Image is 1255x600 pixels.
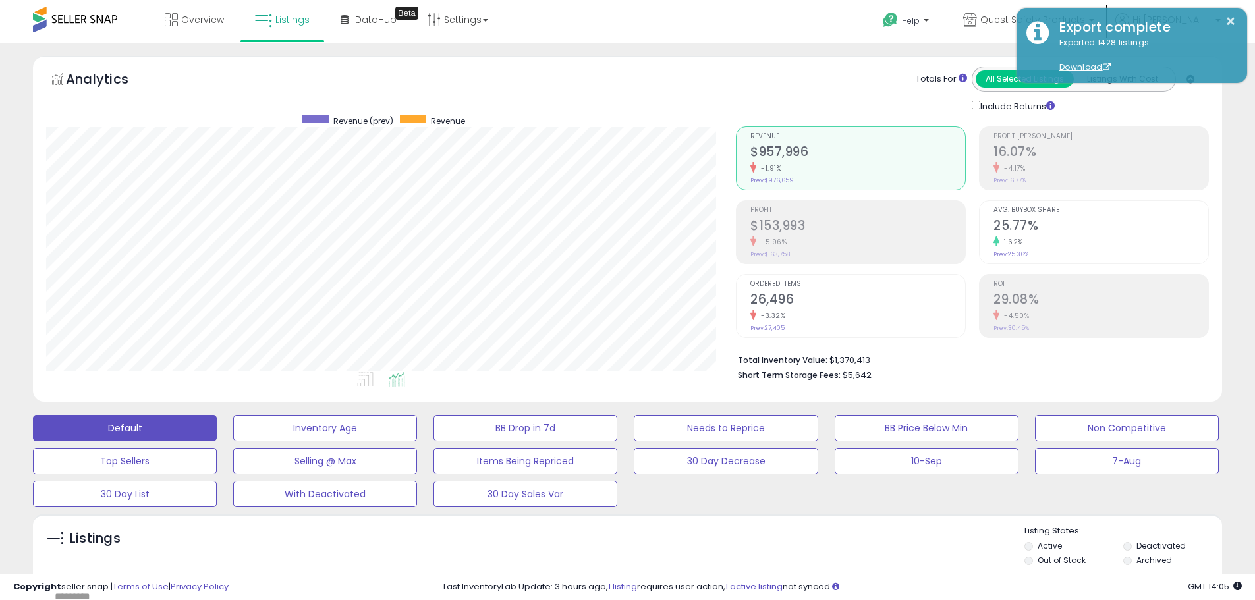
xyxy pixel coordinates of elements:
[233,448,417,474] button: Selling @ Max
[999,311,1029,321] small: -4.50%
[171,580,229,593] a: Privacy Policy
[608,580,637,593] a: 1 listing
[1225,13,1236,30] button: ×
[750,144,965,162] h2: $957,996
[750,324,785,332] small: Prev: 27,405
[976,70,1074,88] button: All Selected Listings
[13,581,229,593] div: seller snap | |
[33,448,217,474] button: Top Sellers
[1049,18,1237,37] div: Export complete
[1035,448,1219,474] button: 7-Aug
[993,281,1208,288] span: ROI
[1188,580,1242,593] span: 2025-08-11 14:05 GMT
[902,15,920,26] span: Help
[443,581,1242,593] div: Last InventoryLab Update: 3 hours ago, requires user action, not synced.
[1038,540,1062,551] label: Active
[1136,555,1172,566] label: Archived
[750,281,965,288] span: Ordered Items
[233,481,417,507] button: With Deactivated
[181,13,224,26] span: Overview
[725,580,783,593] a: 1 active listing
[750,218,965,236] h2: $153,993
[433,481,617,507] button: 30 Day Sales Var
[882,12,899,28] i: Get Help
[993,177,1026,184] small: Prev: 16.77%
[843,369,872,381] span: $5,642
[993,144,1208,162] h2: 16.07%
[233,415,417,441] button: Inventory Age
[750,133,965,140] span: Revenue
[835,448,1018,474] button: 10-Sep
[750,177,794,184] small: Prev: $976,659
[750,250,790,258] small: Prev: $163,758
[13,580,61,593] strong: Copyright
[738,369,841,381] b: Short Term Storage Fees:
[962,98,1071,113] div: Include Returns
[33,415,217,441] button: Default
[1035,415,1219,441] button: Non Competitive
[1038,555,1086,566] label: Out of Stock
[634,448,818,474] button: 30 Day Decrease
[634,415,818,441] button: Needs to Reprice
[1136,540,1186,551] label: Deactivated
[993,250,1028,258] small: Prev: 25.36%
[750,207,965,214] span: Profit
[1049,37,1237,74] div: Exported 1428 listings.
[993,292,1208,310] h2: 29.08%
[113,580,169,593] a: Terms of Use
[999,237,1023,247] small: 1.62%
[66,70,154,92] h5: Analytics
[980,13,1085,26] span: Quest Safety Products
[738,351,1199,367] li: $1,370,413
[835,415,1018,441] button: BB Price Below Min
[916,73,967,86] div: Totals For
[993,207,1208,214] span: Avg. Buybox Share
[993,324,1029,332] small: Prev: 30.45%
[333,115,393,126] span: Revenue (prev)
[1059,61,1111,72] a: Download
[395,7,418,20] div: Tooltip anchor
[433,448,617,474] button: Items Being Repriced
[33,481,217,507] button: 30 Day List
[993,133,1208,140] span: Profit [PERSON_NAME]
[70,530,121,548] h5: Listings
[1024,525,1222,537] p: Listing States:
[275,13,310,26] span: Listings
[433,415,617,441] button: BB Drop in 7d
[993,218,1208,236] h2: 25.77%
[999,163,1025,173] small: -4.17%
[431,115,465,126] span: Revenue
[756,311,785,321] small: -3.32%
[872,2,942,43] a: Help
[738,354,827,366] b: Total Inventory Value:
[756,163,781,173] small: -1.91%
[750,292,965,310] h2: 26,496
[355,13,397,26] span: DataHub
[756,237,787,247] small: -5.96%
